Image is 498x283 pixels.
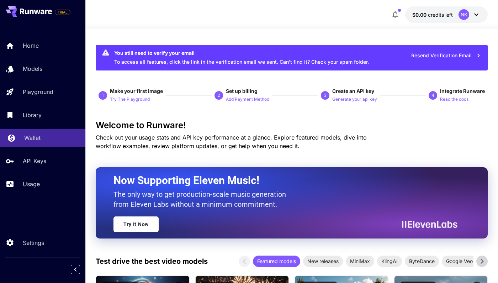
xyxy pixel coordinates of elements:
span: Check out your usage stats and API key performance at a glance. Explore featured models, dive int... [96,134,367,150]
span: Make your first image [110,88,163,94]
p: 4 [432,92,434,99]
p: Generate your api key [332,96,377,103]
p: 1 [102,92,104,99]
span: Integrate Runware [440,88,485,94]
a: Try It Now [113,216,159,232]
h2: Now Supporting Eleven Music! [113,174,452,187]
p: 3 [324,92,327,99]
div: You still need to verify your email [114,49,369,57]
span: Create an API key [332,88,374,94]
p: Models [23,64,42,73]
button: Resend Verification Email [407,48,485,63]
span: MiniMax [346,257,374,265]
span: TRIAL [55,10,70,15]
button: Read the docs [440,95,468,103]
div: New releases [303,256,343,267]
span: $0.00 [412,12,428,18]
p: Library [23,111,42,119]
span: ByteDance [405,257,439,265]
p: Playground [23,88,53,96]
div: MiniMax [346,256,374,267]
h3: Welcome to Runware! [96,120,488,130]
p: Usage [23,180,40,188]
p: The only way to get production-scale music generation from Eleven Labs without a minimum commitment. [113,189,291,209]
span: New releases [303,257,343,265]
p: 2 [218,92,220,99]
div: ByteDance [405,256,439,267]
div: Featured models [253,256,300,267]
span: Google Veo [442,257,477,265]
button: Collapse sidebar [71,265,80,274]
span: Featured models [253,257,300,265]
div: NK [459,9,469,20]
p: Test drive the best video models [96,256,208,267]
button: Add Payment Method [226,95,269,103]
p: Wallet [24,133,41,142]
div: KlingAI [377,256,402,267]
button: $0.00NK [405,6,488,23]
div: Collapse sidebar [76,263,85,276]
span: Add your payment card to enable full platform functionality. [55,8,70,16]
p: Add Payment Method [226,96,269,103]
p: Settings [23,239,44,247]
div: $0.00 [412,11,453,19]
p: API Keys [23,157,46,165]
div: Google Veo [442,256,477,267]
span: credits left [428,12,453,18]
p: Try The Playground [110,96,150,103]
span: KlingAI [377,257,402,265]
div: To access all features, click the link in the verification email we sent. Can’t find it? Check yo... [114,47,369,68]
button: Try The Playground [110,95,150,103]
button: Generate your api key [332,95,377,103]
p: Home [23,41,39,50]
span: Set up billing [226,88,258,94]
p: Read the docs [440,96,468,103]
